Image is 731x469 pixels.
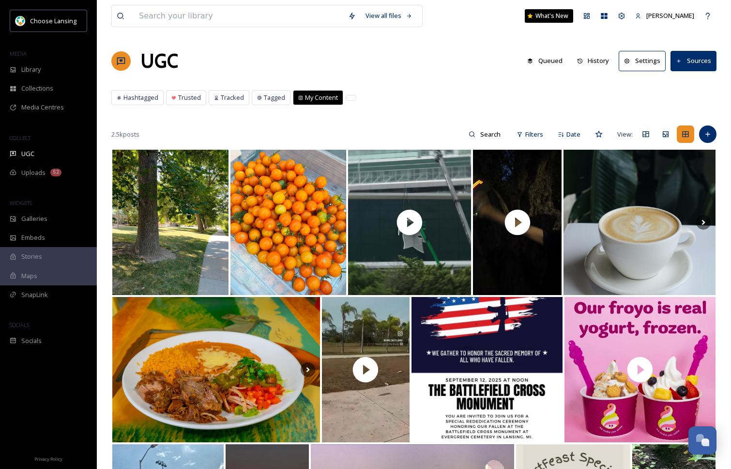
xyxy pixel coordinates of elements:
[348,150,471,295] img: thumbnail
[564,297,716,442] img: thumbnail
[221,93,244,102] span: Tracked
[34,453,62,464] a: Privacy Policy
[473,150,562,295] img: thumbnail
[646,11,694,20] span: [PERSON_NAME]
[572,51,619,70] a: History
[30,16,76,25] span: Choose Lansing
[230,150,346,295] img: There are still more to pick! #garden #gardening #newhouse #homegarden #tomatoes #tomato #puremic...
[525,130,543,139] span: Filters
[10,321,29,328] span: SOCIALS
[21,103,64,112] span: Media Centres
[411,297,563,442] img: BATTLEFIELD CROSS MONUMENT #lansingmichigan
[21,84,53,93] span: Collections
[140,47,178,76] a: UGC
[112,150,228,295] img: #MichiganStateUniversity #MSU #EastLansing michiganstateu 💚
[10,199,32,206] span: WIDGETS
[322,297,410,442] img: thumbnail
[21,290,48,299] span: SnapLink
[305,93,338,102] span: My Content
[563,150,716,295] img: Summer won’t last forever and neither will our seasonal lattes! ☀️ Come in and get our Lavender H...
[619,51,670,71] a: Settings
[619,51,666,71] button: Settings
[111,130,139,139] span: 2.5k posts
[264,93,285,102] span: Tagged
[50,169,61,176] div: 52
[21,168,46,177] span: Uploads
[123,93,158,102] span: Hashtagged
[10,50,27,57] span: MEDIA
[10,134,30,141] span: COLLECT
[475,125,507,144] input: Search
[630,6,699,25] a: [PERSON_NAME]
[178,93,201,102] span: Trusted
[15,16,25,26] img: logo.jpeg
[572,51,614,70] button: History
[566,130,580,139] span: Date
[21,65,41,74] span: Library
[21,252,42,261] span: Stories
[361,6,417,25] a: View all files
[21,336,42,345] span: Socials
[522,51,567,70] button: Queued
[688,426,716,454] button: Open Chat
[21,149,34,158] span: UGC
[670,51,716,71] button: Sources
[21,214,47,223] span: Galleries
[525,9,573,23] a: What's New
[522,51,572,70] a: Queued
[34,456,62,462] span: Privacy Policy
[112,297,320,442] img: Slow-roasted perfection 🤤🔥 Served with rice, beans, and all your favorite fixings — this plate is...
[617,130,633,139] span: View:
[134,5,343,27] input: Search your library
[21,233,45,242] span: Embeds
[21,271,37,281] span: Maps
